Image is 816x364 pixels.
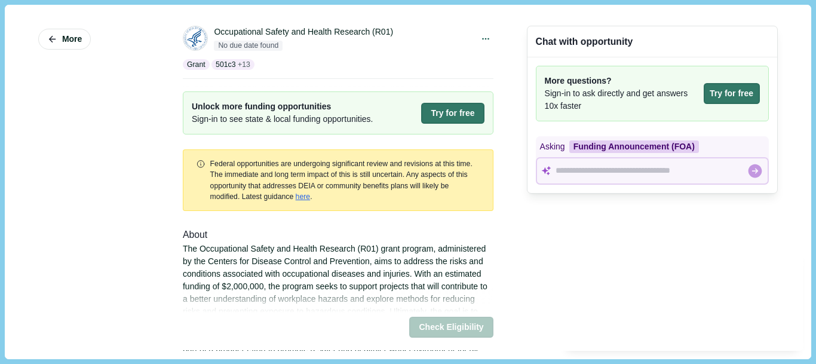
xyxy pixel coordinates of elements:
[216,59,235,70] p: 501c3
[536,136,769,157] div: Asking
[183,228,493,243] div: About
[192,100,373,113] span: Unlock more funding opportunities
[183,26,207,50] img: HHS.png
[409,317,493,338] button: Check Eligibility
[704,83,760,104] button: Try for free
[187,59,205,70] p: Grant
[210,160,473,201] span: Federal opportunities are undergoing significant review and revisions at this time. The immediate...
[569,140,699,153] div: Funding Announcement (FOA)
[545,87,700,112] span: Sign-in to ask directly and get answers 10x faster
[296,192,311,201] a: here
[545,75,700,87] span: More questions?
[214,41,283,51] span: No due date found
[536,35,633,48] div: Chat with opportunity
[238,59,250,70] span: + 13
[192,113,373,126] span: Sign-in to see state & local funding opportunities.
[38,29,91,50] button: More
[421,103,484,124] button: Try for free
[183,243,493,356] div: The Occupational Safety and Health Research (R01) grant program, administered by the Centers for ...
[214,26,393,38] div: Occupational Safety and Health Research (R01)
[210,158,480,203] div: .
[62,34,82,44] span: More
